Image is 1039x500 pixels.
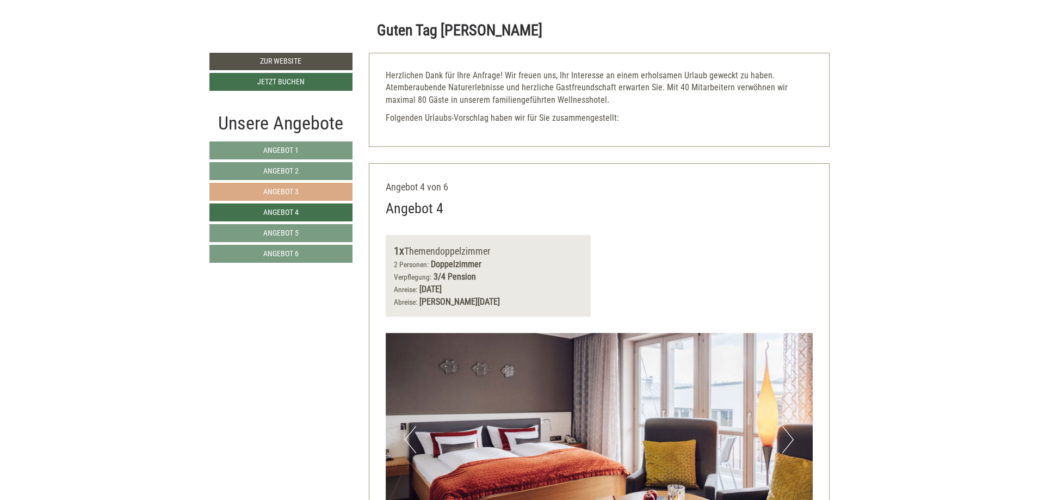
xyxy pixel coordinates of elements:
[782,426,794,453] button: Next
[263,166,299,175] span: Angebot 2
[209,73,352,91] a: Jetzt buchen
[263,229,299,237] span: Angebot 5
[394,273,431,281] small: Verpflegung:
[386,181,448,193] span: Angebot 4 von 6
[434,271,476,282] b: 3/4 Pension
[394,298,417,306] small: Abreise:
[377,22,542,39] h1: Guten Tag [PERSON_NAME]
[263,249,299,258] span: Angebot 6
[419,284,442,294] b: [DATE]
[386,70,813,107] p: Herzlichen Dank für Ihre Anfrage! Wir freuen uns, Ihr Interesse an einem erholsamen Urlaub geweck...
[386,112,813,125] p: Folgenden Urlaubs-Vorschlag haben wir für Sie zusammengestellt:
[419,297,500,307] b: [PERSON_NAME][DATE]
[431,259,481,269] b: Doppelzimmer
[263,187,299,196] span: Angebot 3
[209,110,352,137] div: Unsere Angebote
[263,146,299,155] span: Angebot 1
[209,53,352,70] a: Zur Website
[394,244,404,257] b: 1x
[263,208,299,217] span: Angebot 4
[386,199,443,219] div: Angebot 4
[394,260,429,269] small: 2 Personen:
[394,243,583,259] div: Themendoppelzimmer
[394,285,417,294] small: Anreise:
[405,426,416,453] button: Previous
